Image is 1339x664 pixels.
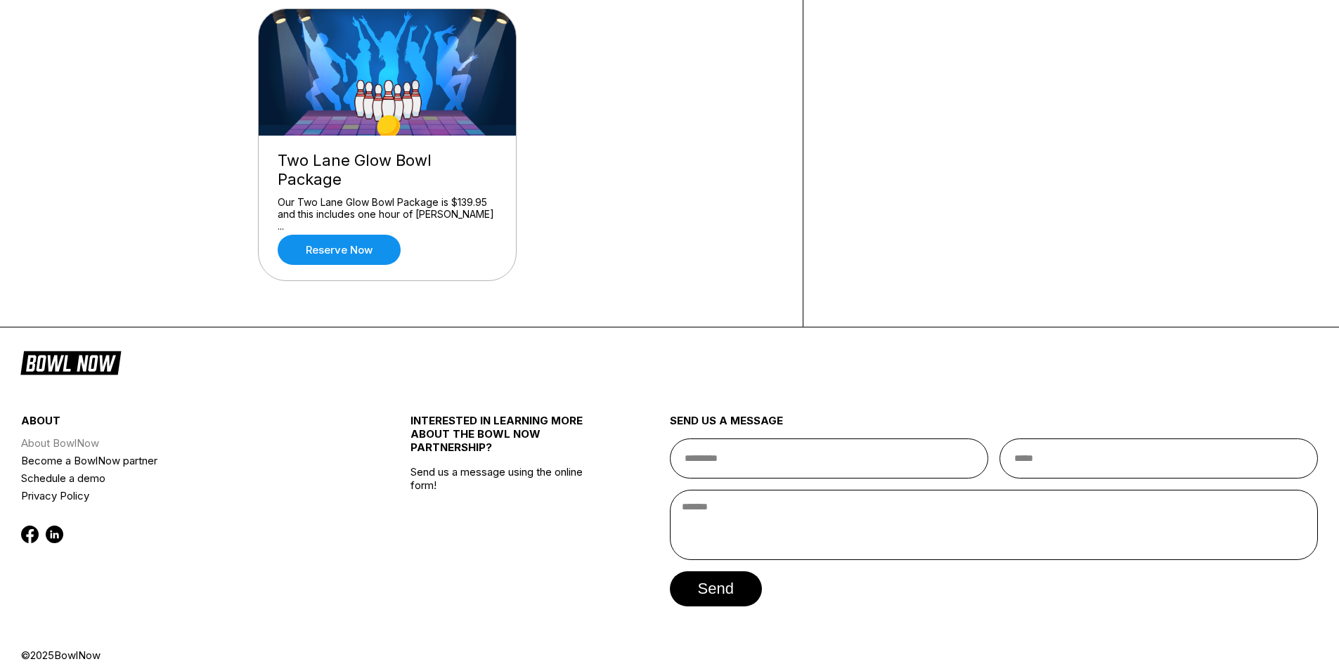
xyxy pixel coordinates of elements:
a: Privacy Policy [21,487,345,504]
div: © 2025 BowlNow [21,649,1318,662]
div: Two Lane Glow Bowl Package [278,151,497,189]
div: Our Two Lane Glow Bowl Package is $139.95 and this includes one hour of [PERSON_NAME] ... [278,196,497,221]
button: send [670,571,762,606]
div: about [21,414,345,434]
a: Reserve now [278,235,401,265]
a: About BowlNow [21,434,345,452]
a: Schedule a demo [21,469,345,487]
div: Send us a message using the online form! [410,383,605,649]
div: send us a message [670,414,1319,438]
div: INTERESTED IN LEARNING MORE ABOUT THE BOWL NOW PARTNERSHIP? [410,414,605,465]
a: Become a BowlNow partner [21,452,345,469]
img: Two Lane Glow Bowl Package [259,9,517,136]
